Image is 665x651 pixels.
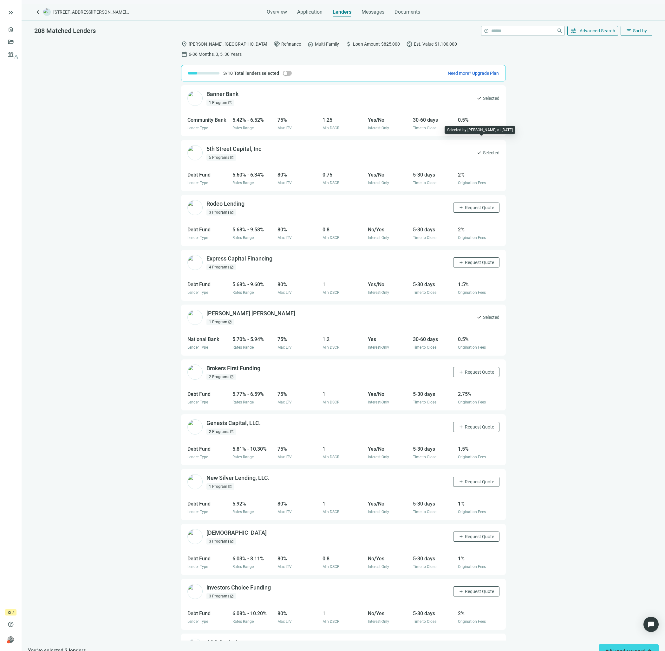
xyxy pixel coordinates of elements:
[368,510,389,514] span: Interest-Only
[230,430,234,434] span: open_in_new
[206,364,260,372] div: Brokers First Funding
[187,364,203,380] img: 2bae3d47-a400-4ccd-be5a-37bd358ae603
[643,617,659,632] div: Open Intercom Messenger
[413,390,454,398] div: 5-30 days
[234,70,279,76] span: Total lenders selected
[453,203,499,213] button: addRequest Quote
[458,555,499,563] div: 1%
[7,9,15,16] span: keyboard_double_arrow_right
[477,315,482,320] span: check
[206,419,261,427] div: Genesis Capital, LLC.
[187,290,208,295] span: Lender Type
[187,619,208,624] span: Lender Type
[206,100,234,106] div: 1 Program
[413,555,454,563] div: 5-30 days
[230,375,234,379] span: open_in_new
[368,445,409,453] div: Yes/No
[323,280,364,288] div: 1
[465,479,494,484] span: Request Quote
[187,345,208,350] span: Lender Type
[277,116,319,124] div: 75%
[368,555,409,563] div: No/Yes
[459,589,464,594] span: add
[323,555,364,563] div: 0.8
[232,390,274,398] div: 5.77% - 6.59%
[459,534,464,539] span: add
[232,619,254,624] span: Rates Range
[368,226,409,234] div: No/Yes
[232,171,274,179] div: 5.60% - 6.34%
[53,9,129,15] span: [STREET_ADDRESS][PERSON_NAME][PERSON_NAME]
[187,445,229,453] div: Debt Fund
[570,28,577,34] span: tune
[323,126,339,130] span: Min DSCR
[413,455,436,459] span: Time to Close
[187,510,208,514] span: Lender Type
[277,181,292,185] span: Max LTV
[206,374,236,380] div: 2 Programs
[368,500,409,508] div: Yes/No
[8,621,14,628] span: help
[458,290,486,295] span: Origination Fees
[277,619,292,624] span: Max LTV
[277,400,292,404] span: Max LTV
[406,41,457,47] div: Est. Value
[206,255,272,263] div: Express Capital Financing
[484,29,489,33] span: help
[458,181,486,185] span: Origination Fees
[323,171,364,179] div: 0.75
[187,419,203,435] img: 180bca5f-ae34-4ebb-85e1-32cf89ce9777.png
[323,390,364,398] div: 1
[187,255,203,270] img: 22237710-b25b-450e-af49-e651eca25a82
[277,126,292,130] span: Max LTV
[323,510,339,514] span: Min DSCR
[277,500,319,508] div: 80%
[315,41,339,48] span: Multi-Family
[413,181,436,185] span: Time to Close
[8,610,11,614] span: crown
[187,584,203,599] img: 09749785-5b3c-402a-80cb-db391b90d4e1
[277,510,292,514] span: Max LTV
[453,586,499,596] button: addRequest Quote
[477,150,482,155] span: check
[232,116,274,124] div: 5.42% - 6.52%
[458,345,486,350] span: Origination Fees
[413,171,454,179] div: 5-30 days
[206,319,234,325] div: 1 Program
[458,235,486,240] span: Origination Fees
[413,619,436,624] span: Time to Close
[621,26,652,36] button: filter_listSort by
[206,584,271,592] div: Investors Choice Funding
[458,500,499,508] div: 1%
[223,70,233,76] span: 3/10
[187,310,203,325] img: 643335f0-a381-496f-ba52-afe3a5485634.png
[413,345,436,350] span: Time to Close
[187,474,203,489] img: c4913697-c2d8-48d4-a15d-9f3325944cbc
[453,367,499,377] button: addRequest Quote
[323,226,364,234] div: 0.8
[206,639,237,647] div: A&S Capital
[368,235,389,240] span: Interest-Only
[323,455,339,459] span: Min DSCR
[232,555,274,563] div: 6.03% - 8.11%
[458,609,499,617] div: 2%
[187,226,229,234] div: Debt Fund
[187,400,208,404] span: Lender Type
[413,126,436,130] span: Time to Close
[626,28,632,34] span: filter_list
[232,445,274,453] div: 5.81% - 10.30%
[230,156,234,159] span: open_in_new
[459,424,464,429] span: add
[277,609,319,617] div: 80%
[232,290,254,295] span: Rates Range
[435,41,457,48] span: $1,100,000
[34,27,96,35] span: 208 Matched Lenders
[458,335,499,343] div: 0.5%
[368,126,389,130] span: Interest-Only
[458,400,486,404] span: Origination Fees
[448,71,499,76] span: Need more? Upgrade Plan
[232,235,254,240] span: Rates Range
[189,51,242,58] span: 6-36 Months, 3, 5, 30 Years
[465,424,494,429] span: Request Quote
[187,126,208,130] span: Lender Type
